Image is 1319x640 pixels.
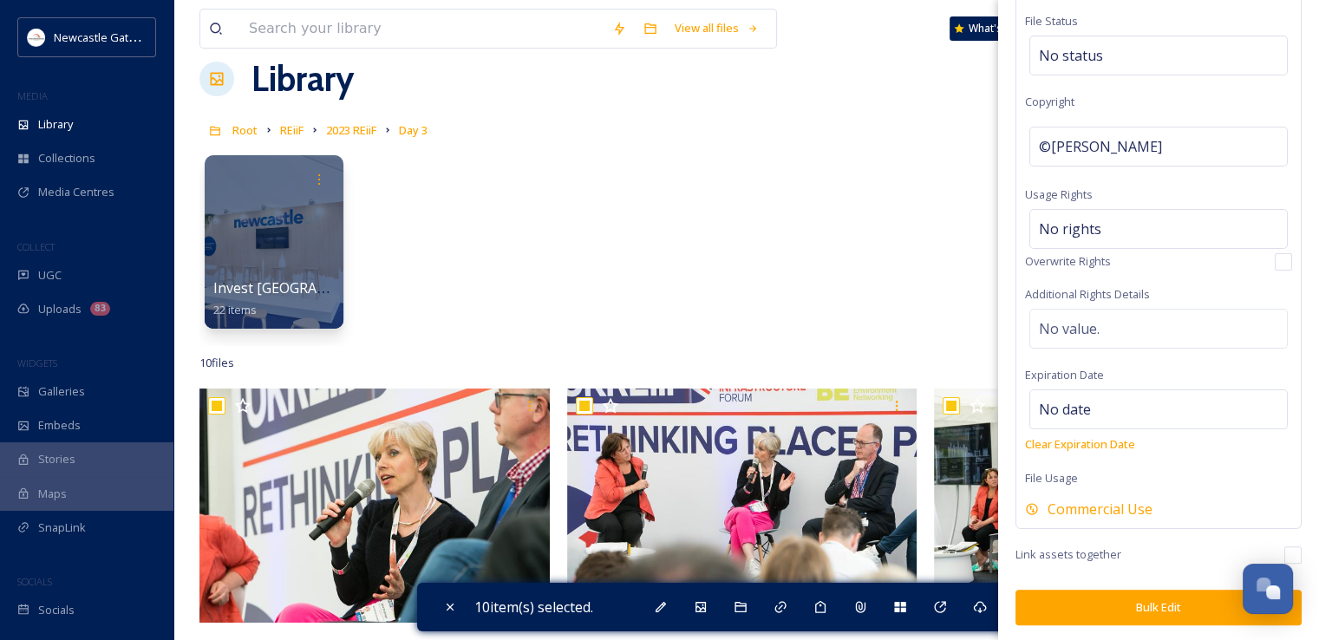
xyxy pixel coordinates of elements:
span: Galleries [38,383,85,400]
span: WIDGETS [17,356,57,369]
input: Search your library [240,10,604,48]
span: Expiration Date [1025,367,1104,382]
span: Library [38,116,73,133]
span: REiiF [280,122,304,138]
div: 83 [90,302,110,316]
span: SnapLink [38,519,86,536]
span: Newcastle Gateshead Initiative [54,29,213,45]
span: File Status [1025,13,1078,29]
span: Link assets together [1015,546,1121,563]
span: Uploads [38,301,82,317]
span: Stories [38,451,75,467]
span: Collections [38,150,95,167]
span: Commercial Use [1048,499,1152,519]
img: 3 Rethinking Pavillion RW-9616.jpg [199,389,550,623]
span: File Usage [1025,470,1078,486]
a: Day 3 [399,120,428,140]
img: 3 Rethinking Pavillion RW-9644.jpg [567,389,917,623]
span: 2023 REiiF [326,122,376,138]
button: Bulk Edit [1015,590,1302,625]
span: Clear Expiration Date [1025,436,1135,452]
span: MEDIA [17,89,48,102]
span: Usage Rights [1025,186,1093,202]
a: Library [251,53,354,105]
img: 3 Rethinking Pavillion RW-9575.jpg [934,389,1284,623]
span: ©[PERSON_NAME] [1039,136,1162,157]
span: Day 3 [399,122,428,138]
span: COLLECT [17,240,55,253]
a: Invest [GEOGRAPHIC_DATA]22 items [213,280,396,317]
a: 2023 REiiF [326,120,376,140]
span: No status [1039,45,1103,66]
span: No value. [1039,318,1100,339]
span: No rights [1039,219,1101,239]
span: 10 item(s) selected. [474,598,593,617]
span: Embeds [38,417,81,434]
button: Open Chat [1243,564,1293,614]
span: Root [232,122,258,138]
span: 22 items [213,302,257,317]
span: Invest [GEOGRAPHIC_DATA] [213,278,396,297]
span: UGC [38,267,62,284]
a: View all files [666,11,767,45]
span: Additional Rights Details [1025,286,1150,302]
a: REiiF [280,120,304,140]
span: Maps [38,486,67,502]
a: What's New [950,16,1036,41]
span: 10 file s [199,355,234,371]
span: SOCIALS [17,575,52,588]
img: DqD9wEUd_400x400.jpg [28,29,45,46]
a: Root [232,120,258,140]
span: No date [1039,399,1091,420]
span: Copyright [1025,94,1074,109]
span: Overwrite Rights [1025,253,1111,270]
span: Media Centres [38,184,114,200]
span: Socials [38,602,75,618]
